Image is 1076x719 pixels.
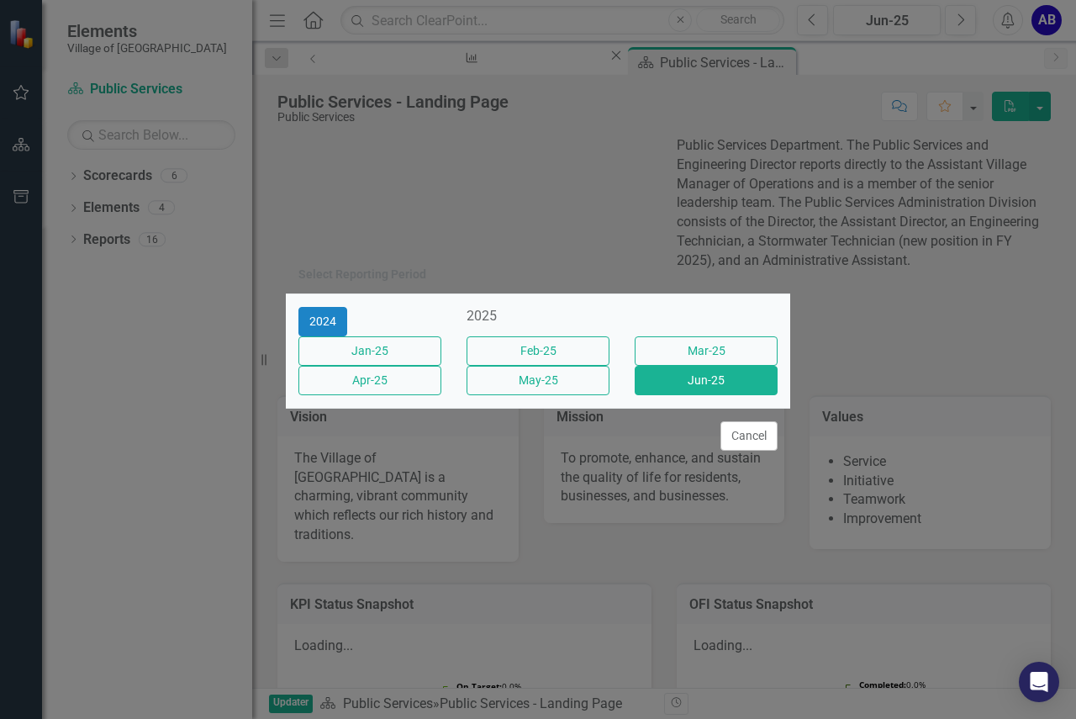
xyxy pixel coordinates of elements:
button: Mar-25 [635,336,778,366]
div: 2025 [467,307,609,326]
button: Cancel [720,421,778,451]
div: Select Reporting Period [298,268,426,281]
button: May-25 [467,366,609,395]
div: Open Intercom Messenger [1019,662,1059,702]
button: Apr-25 [298,366,441,395]
button: Jan-25 [298,336,441,366]
button: Jun-25 [635,366,778,395]
button: 2024 [298,307,347,336]
button: Feb-25 [467,336,609,366]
